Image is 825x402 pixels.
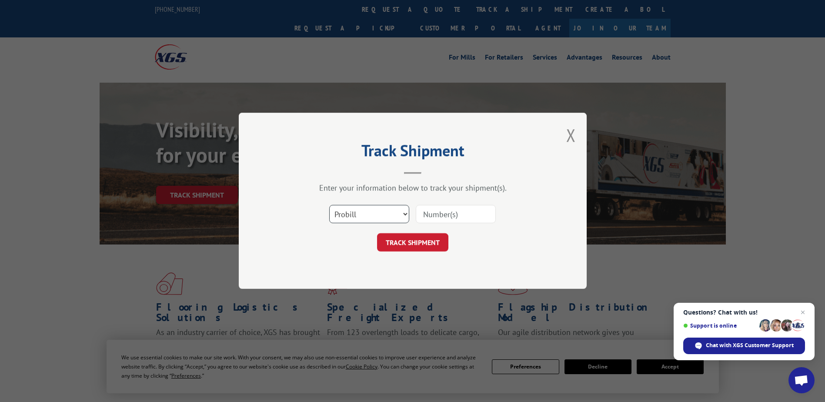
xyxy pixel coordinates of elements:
[683,322,756,329] span: Support is online
[706,342,794,349] span: Chat with XGS Customer Support
[282,183,543,193] div: Enter your information below to track your shipment(s).
[788,367,815,393] a: Open chat
[683,309,805,316] span: Questions? Chat with us!
[566,124,576,147] button: Close modal
[377,234,448,252] button: TRACK SHIPMENT
[282,144,543,161] h2: Track Shipment
[683,338,805,354] span: Chat with XGS Customer Support
[416,205,496,224] input: Number(s)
